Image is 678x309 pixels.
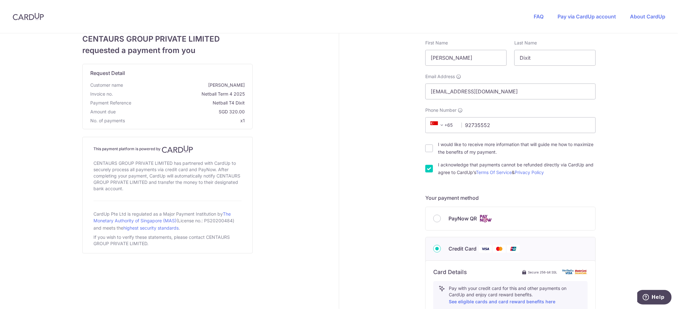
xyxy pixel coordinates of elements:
span: +65 [430,121,446,129]
img: Union Pay [507,245,520,253]
img: Cards logo [479,215,492,223]
span: Phone Number [425,107,456,113]
img: CardUp [13,13,44,20]
img: CardUp [162,145,193,153]
a: See eligible cards and card reward benefits here [449,299,555,304]
label: I acknowledge that payments cannot be refunded directly via CardUp and agree to CardUp’s & [438,161,596,176]
span: +65 [428,121,457,129]
span: Secure 256-bit SSL [528,270,557,275]
span: PayNow QR [449,215,477,222]
span: Email Address [425,73,455,80]
span: [PERSON_NAME] [126,82,245,88]
input: Last name [514,50,596,66]
span: Invoice no. [90,91,113,97]
div: PayNow QR Cards logo [433,215,588,223]
span: Amount due [90,109,116,115]
label: I would like to receive more information that will guide me how to maximize the benefits of my pa... [438,141,596,156]
input: First name [425,50,507,66]
div: CENTAURS GROUP PRIVATE LIMITED has partnered with CardUp to securely process all payments via cre... [93,159,242,193]
a: FAQ [534,13,544,20]
div: Credit Card Visa Mastercard Union Pay [433,245,588,253]
a: Terms Of Service [476,170,512,175]
span: CENTAURS GROUP PRIVATE LIMITED [82,33,253,45]
span: Customer name [90,82,123,88]
img: card secure [562,269,588,275]
img: Visa [479,245,492,253]
h6: Card Details [433,268,467,276]
span: Netball Term 4 2025 [115,91,245,97]
iframe: Opens a widget where you can find more information [637,290,672,306]
span: Netball T4 Dixit [134,100,245,106]
span: No. of payments [90,118,125,124]
div: CardUp Pte Ltd is regulated as a Major Payment Institution by (License no.: PS20200484) and meets... [93,209,242,233]
h4: This payment platform is powered by [93,145,242,153]
span: SGD 320.00 [118,109,245,115]
input: Email address [425,84,596,99]
img: Mastercard [493,245,506,253]
label: Last Name [514,40,537,46]
a: highest security standards [123,225,179,231]
h5: Your payment method [425,194,596,202]
span: translation missing: en.payment_reference [90,100,131,105]
label: First Name [425,40,448,46]
div: If you wish to verify these statements, please contact CENTAURS GROUP PRIVATE LIMITED. [93,233,242,248]
a: About CardUp [630,13,665,20]
a: Pay via CardUp account [558,13,616,20]
span: x1 [240,118,245,123]
span: Credit Card [449,245,476,252]
a: Privacy Policy [515,170,544,175]
span: requested a payment from you [82,45,253,56]
p: Pay with your credit card for this and other payments on CardUp and enjoy card reward benefits. [449,285,582,306]
span: translation missing: en.request_detail [90,70,125,76]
